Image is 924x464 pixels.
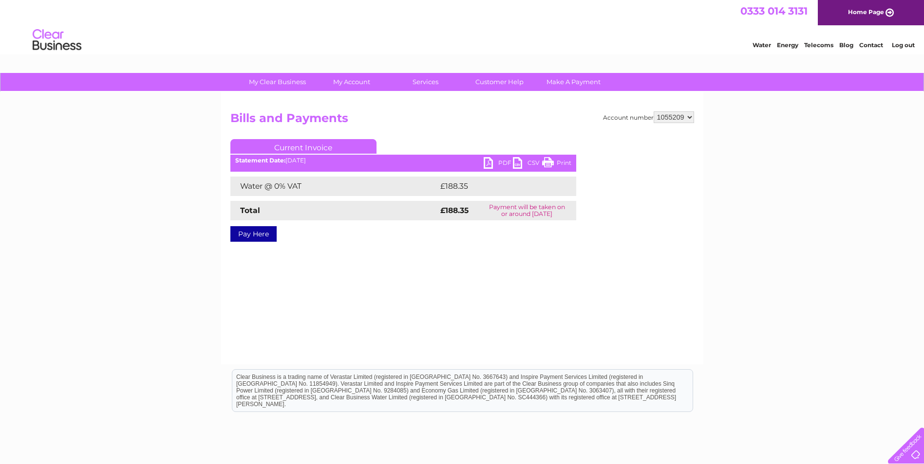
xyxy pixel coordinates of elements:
img: logo.png [32,25,82,55]
a: My Clear Business [237,73,318,91]
a: Energy [777,41,798,49]
a: Log out [892,41,915,49]
strong: £188.35 [440,206,469,215]
a: 0333 014 3131 [740,5,808,17]
a: Services [385,73,466,91]
td: £188.35 [438,177,558,196]
b: Statement Date: [235,157,285,164]
a: Print [542,157,571,171]
a: Contact [859,41,883,49]
a: Current Invoice [230,139,377,154]
a: Blog [839,41,853,49]
div: Account number [603,111,694,123]
a: My Account [311,73,392,91]
a: PDF [484,157,513,171]
td: Payment will be taken on or around [DATE] [478,201,576,220]
strong: Total [240,206,260,215]
a: Water [753,41,771,49]
div: Clear Business is a trading name of Verastar Limited (registered in [GEOGRAPHIC_DATA] No. 3667643... [232,5,693,47]
div: [DATE] [230,157,576,164]
a: Telecoms [804,41,833,49]
a: CSV [513,157,542,171]
a: Pay Here [230,226,277,242]
a: Make A Payment [533,73,614,91]
a: Customer Help [459,73,540,91]
h2: Bills and Payments [230,111,694,130]
td: Water @ 0% VAT [230,177,438,196]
